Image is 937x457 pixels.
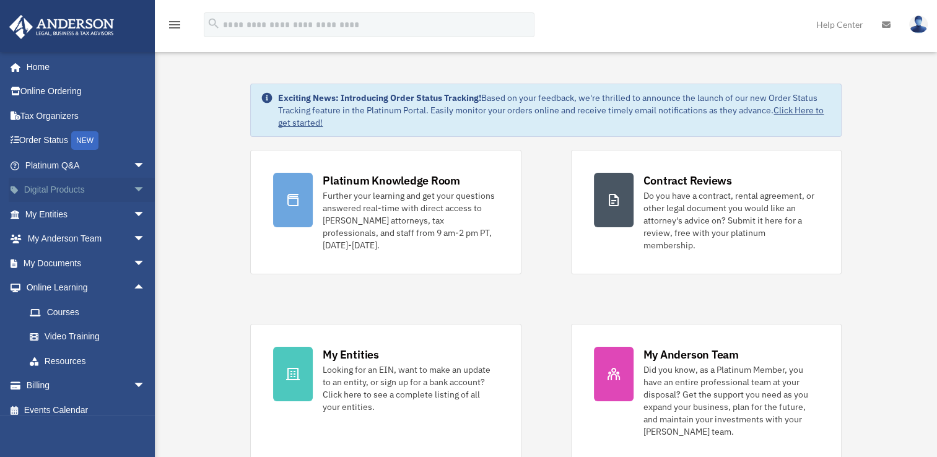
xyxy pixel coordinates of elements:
[9,79,164,104] a: Online Ordering
[643,189,819,251] div: Do you have a contract, rental agreement, or other legal document you would like an attorney's ad...
[207,17,220,30] i: search
[9,128,164,154] a: Order StatusNEW
[9,103,164,128] a: Tax Organizers
[9,398,164,422] a: Events Calendar
[133,227,158,252] span: arrow_drop_down
[133,251,158,276] span: arrow_drop_down
[278,92,830,129] div: Based on your feedback, we're thrilled to announce the launch of our new Order Status Tracking fe...
[17,324,164,349] a: Video Training
[133,202,158,227] span: arrow_drop_down
[71,131,98,150] div: NEW
[643,363,819,438] div: Did you know, as a Platinum Member, you have an entire professional team at your disposal? Get th...
[9,178,164,202] a: Digital Productsarrow_drop_down
[9,202,164,227] a: My Entitiesarrow_drop_down
[643,347,739,362] div: My Anderson Team
[133,153,158,178] span: arrow_drop_down
[167,22,182,32] a: menu
[278,105,824,128] a: Click Here to get started!
[9,373,164,398] a: Billingarrow_drop_down
[133,178,158,203] span: arrow_drop_down
[278,92,481,103] strong: Exciting News: Introducing Order Status Tracking!
[250,150,521,274] a: Platinum Knowledge Room Further your learning and get your questions answered real-time with dire...
[323,173,460,188] div: Platinum Knowledge Room
[133,373,158,399] span: arrow_drop_down
[571,150,842,274] a: Contract Reviews Do you have a contract, rental agreement, or other legal document you would like...
[9,54,158,79] a: Home
[323,347,378,362] div: My Entities
[6,15,118,39] img: Anderson Advisors Platinum Portal
[133,276,158,301] span: arrow_drop_up
[323,189,498,251] div: Further your learning and get your questions answered real-time with direct access to [PERSON_NAM...
[9,276,164,300] a: Online Learningarrow_drop_up
[167,17,182,32] i: menu
[9,251,164,276] a: My Documentsarrow_drop_down
[643,173,732,188] div: Contract Reviews
[17,300,164,324] a: Courses
[9,153,164,178] a: Platinum Q&Aarrow_drop_down
[9,227,164,251] a: My Anderson Teamarrow_drop_down
[909,15,928,33] img: User Pic
[17,349,164,373] a: Resources
[323,363,498,413] div: Looking for an EIN, want to make an update to an entity, or sign up for a bank account? Click her...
